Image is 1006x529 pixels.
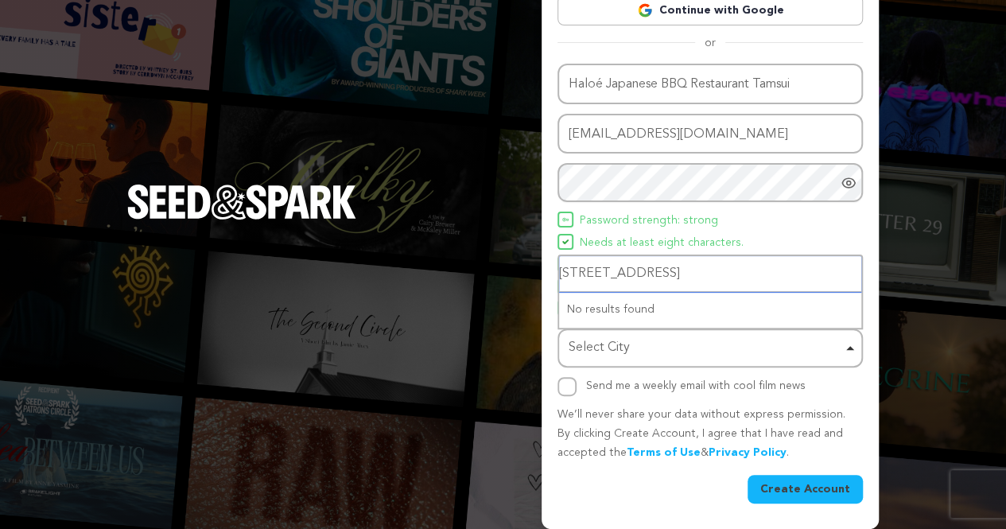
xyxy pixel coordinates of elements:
[559,256,861,292] input: Select City
[695,35,725,51] span: or
[562,239,569,245] img: Seed&Spark Icon
[841,175,856,191] a: Show password as plain text. Warning: this will display your password on the screen.
[586,380,806,391] label: Send me a weekly email with cool film news
[559,292,861,328] div: No results found
[637,2,653,18] img: Google logo
[627,447,701,458] a: Terms of Use
[562,216,569,223] img: Seed&Spark Icon
[748,475,863,504] button: Create Account
[557,64,863,104] input: Name
[580,212,718,231] span: Password strength: strong
[557,114,863,154] input: Email address
[580,234,744,253] span: Needs at least eight characters.
[557,406,863,462] p: We’ll never share your data without express permission. By clicking Create Account, I agree that ...
[569,336,842,360] div: Select City
[127,185,356,251] a: Seed&Spark Homepage
[709,447,787,458] a: Privacy Policy
[127,185,356,220] img: Seed&Spark Logo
